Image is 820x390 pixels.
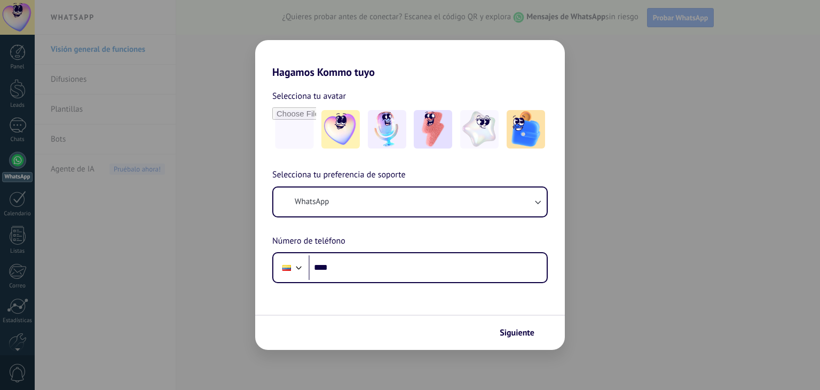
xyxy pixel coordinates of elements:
[295,197,329,207] span: WhatsApp
[272,168,406,182] span: Selecciona tu preferencia de soporte
[368,110,406,149] img: -2.jpeg
[255,40,565,79] h2: Hagamos Kommo tuyo
[273,188,547,216] button: WhatsApp
[272,235,345,248] span: Número de teléfono
[277,256,297,279] div: Ecuador: + 593
[272,89,346,103] span: Selecciona tu avatar
[507,110,545,149] img: -5.jpeg
[321,110,360,149] img: -1.jpeg
[460,110,499,149] img: -4.jpeg
[414,110,452,149] img: -3.jpeg
[495,324,549,342] button: Siguiente
[500,329,534,337] span: Siguiente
